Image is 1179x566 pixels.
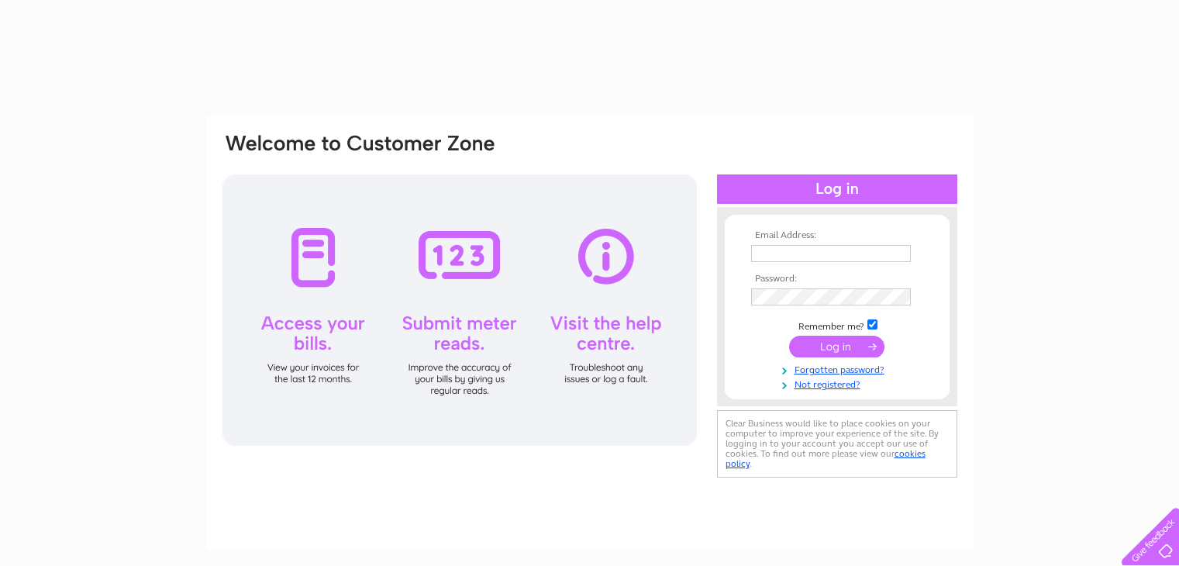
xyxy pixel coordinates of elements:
th: Email Address: [747,230,927,241]
a: cookies policy [726,448,926,469]
a: Forgotten password? [751,361,927,376]
div: Clear Business would like to place cookies on your computer to improve your experience of the sit... [717,410,957,478]
th: Password: [747,274,927,285]
a: Not registered? [751,376,927,391]
input: Submit [789,336,884,357]
td: Remember me? [747,317,927,333]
